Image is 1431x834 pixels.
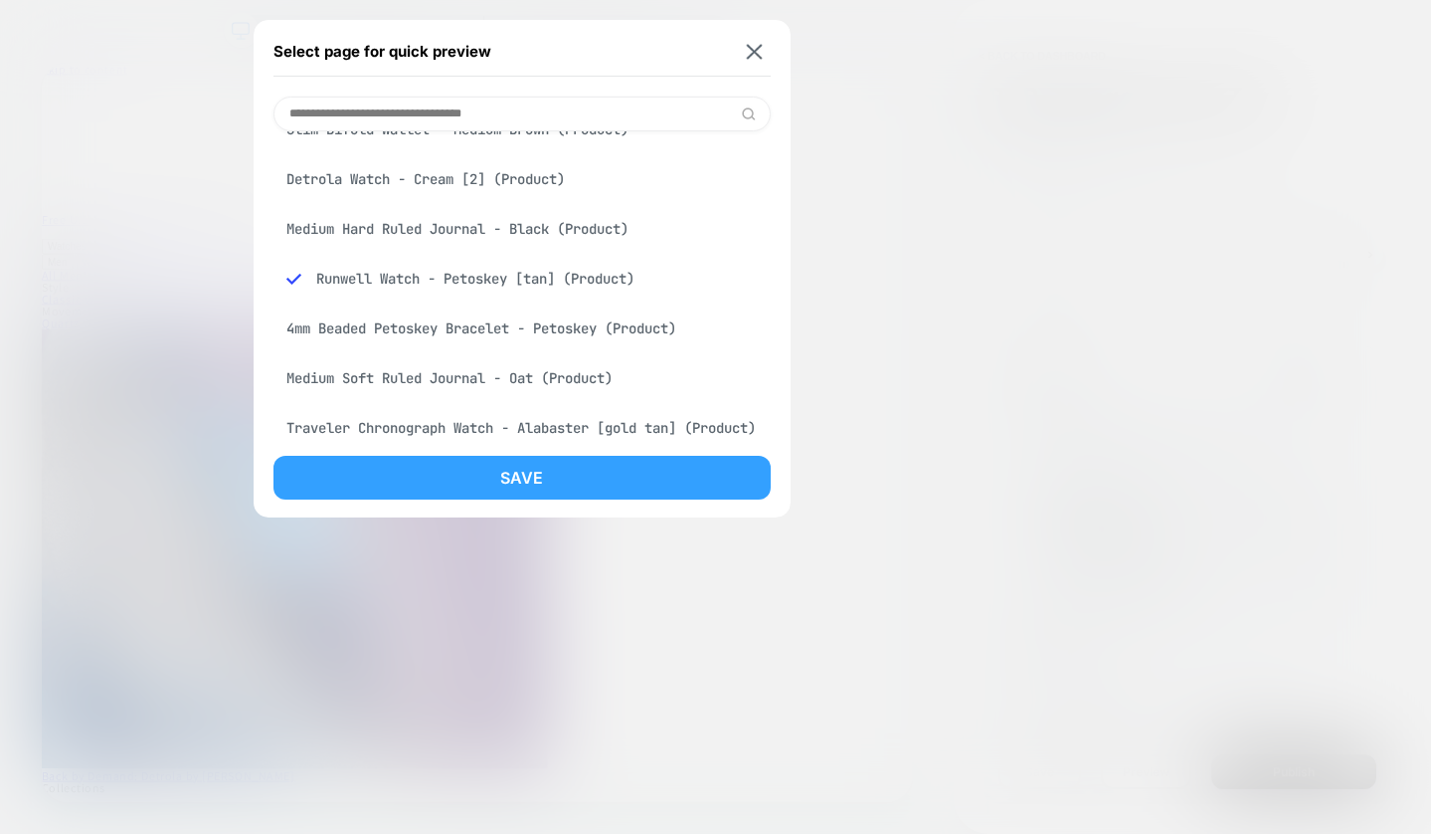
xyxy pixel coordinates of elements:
span: Select page for quick preview [273,42,491,61]
div: Runwell Watch - Petoskey [tan] (Product) [273,260,771,298]
a: Dive Watches [236,304,336,324]
div: Traveler Chronograph Watch - Alabaster [gold tan] (Product) [273,409,771,447]
div: Medium Hard Ruled Journal - Black (Product) [273,210,771,248]
div: Medium Soft Ruled Journal - Oat (Product) [273,359,771,397]
a: Automatic Watches [121,335,266,356]
button: Save [273,456,771,500]
a: Chronograph Watches [339,304,505,324]
img: blue checkmark [286,272,301,287]
a: Leather Strap Watches [510,304,678,324]
a: New Arrivals [139,272,232,293]
a: Manual Watches [270,335,393,356]
a: Sport Watches [123,304,231,324]
img: edit [741,106,756,121]
a: Shop All [111,253,174,274]
div: 4mm Beaded Petoskey Bracelet - Petoskey (Product) [273,310,771,347]
button: Women [46,254,107,275]
div: Detrola Watch - Cream [2] (Product) [273,160,771,198]
img: close [746,44,762,59]
a: Engravable [326,272,410,293]
a: Best Sellers [236,272,323,293]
